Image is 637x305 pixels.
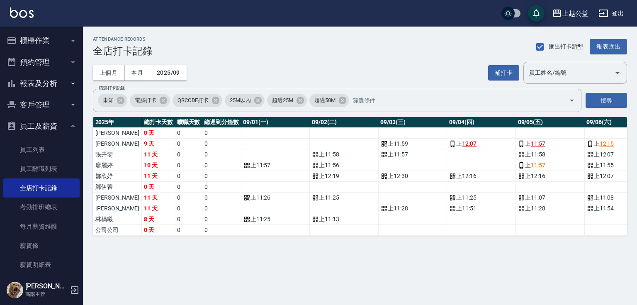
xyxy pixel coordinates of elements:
[175,225,202,236] td: 0
[93,45,153,57] h3: 全店打卡記錄
[93,65,124,81] button: 上個月
[142,128,175,139] td: 0 天
[175,160,202,171] td: 0
[565,94,579,107] button: Open
[202,171,241,182] td: 0
[243,193,308,202] div: 上 11:26
[225,96,256,105] span: 25M以內
[142,149,175,160] td: 11 天
[99,85,125,91] label: 篩選打卡記錄
[516,117,585,128] th: 09/05(五)
[267,94,307,107] div: 超過25M
[310,117,379,128] th: 09/02(二)
[3,217,80,236] a: 每月薪資維護
[3,30,80,51] button: 櫃檯作業
[175,149,202,160] td: 0
[142,160,175,171] td: 10 天
[531,139,545,148] a: 11:57
[202,214,241,225] td: 0
[595,6,627,21] button: 登出
[173,94,223,107] div: QRCODE打卡
[175,117,202,128] th: 曠職天數
[312,150,376,159] div: 上 11:58
[150,65,187,81] button: 2025/09
[93,193,142,203] td: [PERSON_NAME]
[449,204,513,213] div: 上 11:51
[3,140,80,159] a: 員工列表
[130,94,170,107] div: 電腦打卡
[562,8,588,19] div: 上越公益
[93,128,142,139] td: [PERSON_NAME]
[488,65,519,81] button: 補打卡
[312,172,376,181] div: 上 12:19
[600,139,614,148] a: 12:15
[381,172,445,181] div: 上 12:30
[175,139,202,149] td: 0
[518,161,582,170] div: 上
[130,96,161,105] span: 電腦打卡
[202,160,241,171] td: 0
[93,117,142,128] th: 2025 年
[142,139,175,149] td: 9 天
[381,139,445,148] div: 上 11:59
[93,171,142,182] td: 鄒欣妤
[3,198,80,217] a: 考勤排班總表
[175,171,202,182] td: 0
[518,204,582,213] div: 上 11:28
[93,182,142,193] td: 鄭伊菁
[93,160,142,171] td: 廖麗婷
[98,96,119,105] span: 未知
[267,96,298,105] span: 超過25M
[202,117,241,128] th: 總遲到分鐘數
[7,282,23,298] img: Person
[3,178,80,198] a: 全店打卡記錄
[202,225,241,236] td: 0
[3,255,80,274] a: 薪資明細表
[202,128,241,139] td: 0
[98,94,127,107] div: 未知
[175,214,202,225] td: 0
[312,161,376,170] div: 上 11:56
[3,94,80,116] button: 客戶管理
[3,51,80,73] button: 預約管理
[3,274,80,293] a: 薪資轉帳明細
[25,290,68,298] p: 高階主管
[449,139,513,148] div: 上
[142,225,175,236] td: 0 天
[449,193,513,202] div: 上 11:25
[93,225,142,236] td: 公司公司
[449,172,513,181] div: 上 12:16
[549,42,584,51] span: 匯出打卡類型
[202,182,241,193] td: 0
[243,215,308,224] div: 上 11:25
[93,37,153,42] h2: ATTENDANCE RECORDS
[124,65,150,81] button: 本月
[3,73,80,94] button: 報表及分析
[312,215,376,224] div: 上 11:13
[241,117,310,128] th: 09/01(一)
[549,5,592,22] button: 上越公益
[518,172,582,181] div: 上 12:16
[93,139,142,149] td: [PERSON_NAME]
[175,182,202,193] td: 0
[175,193,202,203] td: 0
[309,94,349,107] div: 超過50M
[142,171,175,182] td: 11 天
[3,236,80,255] a: 薪資條
[3,115,80,137] button: 員工及薪資
[202,203,241,214] td: 0
[531,161,545,170] a: 11:57
[142,203,175,214] td: 11 天
[243,161,308,170] div: 上 11:57
[312,193,376,202] div: 上 11:25
[173,96,214,105] span: QRCODE打卡
[611,66,624,80] button: Open
[93,214,142,225] td: 林楀曦
[381,150,445,159] div: 上 11:57
[202,193,241,203] td: 0
[142,182,175,193] td: 0 天
[518,193,582,202] div: 上 11:07
[3,159,80,178] a: 員工離職列表
[142,117,175,128] th: 總打卡天數
[202,149,241,160] td: 0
